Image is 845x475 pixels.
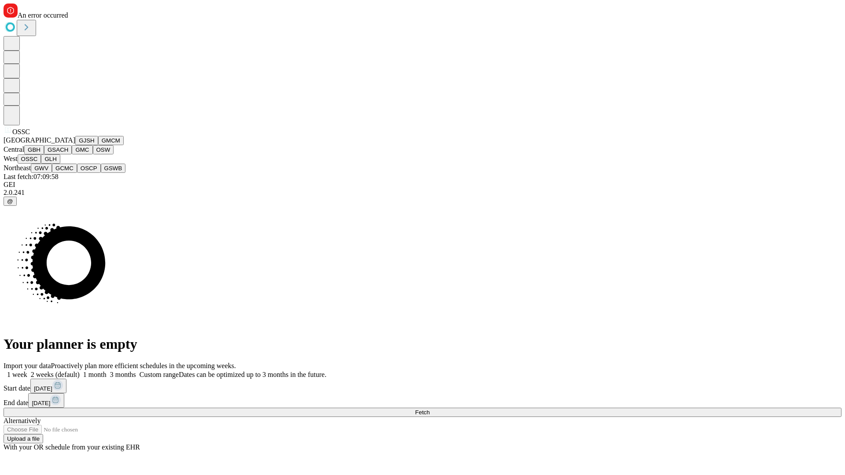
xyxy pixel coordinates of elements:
button: OSSC [18,154,41,164]
button: GSACH [44,145,72,154]
span: Proactively plan more efficient schedules in the upcoming weeks. [51,362,236,369]
button: [DATE] [28,393,64,408]
span: 1 week [7,371,27,378]
span: Northeast [4,164,31,172]
span: Central [4,146,24,153]
button: GMC [72,145,92,154]
button: Fetch [4,408,841,417]
span: Last fetch: 07:09:58 [4,173,59,180]
span: Alternatively [4,417,40,424]
button: GMCM [98,136,124,145]
button: GLH [41,154,60,164]
h1: Your planner is empty [4,336,841,352]
button: OSCP [77,164,101,173]
span: Import your data [4,362,51,369]
button: GJSH [75,136,98,145]
div: GEI [4,181,841,189]
div: Start date [4,379,841,393]
button: OSW [93,145,114,154]
button: GSWB [101,164,126,173]
button: GWV [31,164,52,173]
span: 2 weeks (default) [31,371,80,378]
span: Fetch [415,409,430,416]
button: [DATE] [30,379,66,393]
span: Dates can be optimized up to 3 months in the future. [179,371,326,378]
span: With your OR schedule from your existing EHR [4,443,140,451]
span: [DATE] [34,385,52,392]
span: 3 months [110,371,136,378]
span: [DATE] [32,400,50,406]
div: End date [4,393,841,408]
button: GCMC [52,164,77,173]
span: An error occurred [18,11,68,19]
button: @ [4,197,17,206]
span: West [4,155,18,162]
button: Upload a file [4,434,43,443]
span: OSSC [12,128,30,135]
div: 2.0.241 [4,189,841,197]
button: GBH [24,145,44,154]
span: 1 month [83,371,107,378]
span: @ [7,198,13,205]
span: [GEOGRAPHIC_DATA] [4,136,75,144]
span: Custom range [140,371,179,378]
